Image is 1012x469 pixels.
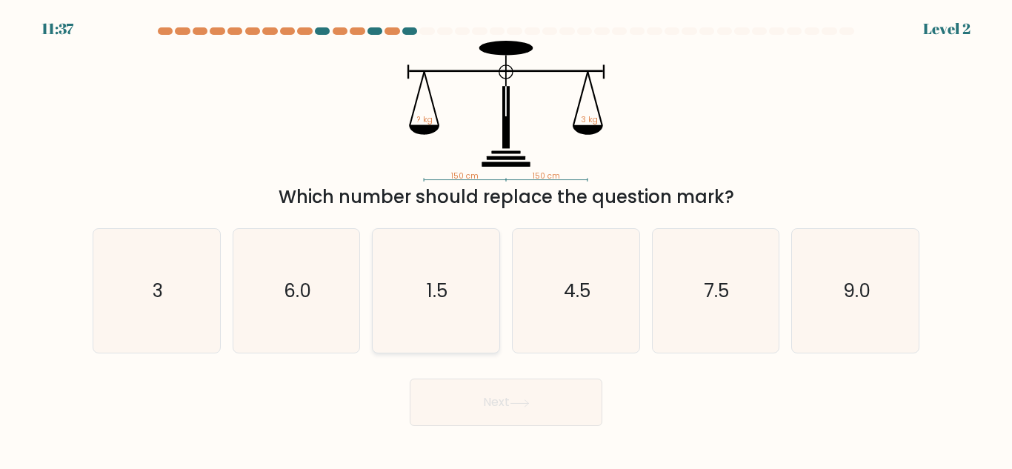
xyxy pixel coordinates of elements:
[581,114,598,125] tspan: 3 kg
[153,278,163,304] text: 3
[284,278,311,304] text: 6.0
[451,170,479,182] tspan: 150 cm
[533,170,560,182] tspan: 150 cm
[417,114,433,125] tspan: ? kg
[41,18,73,40] div: 11:37
[843,278,870,304] text: 9.0
[923,18,971,40] div: Level 2
[564,278,590,304] text: 4.5
[427,278,447,304] text: 1.5
[410,379,602,426] button: Next
[705,278,730,304] text: 7.5
[101,184,911,210] div: Which number should replace the question mark?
